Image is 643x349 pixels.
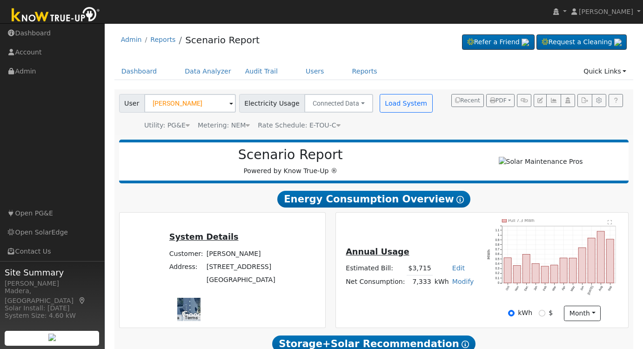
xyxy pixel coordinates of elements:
span: Electricity Usage [239,94,305,113]
span: Energy Consumption Overview [277,191,470,208]
img: retrieve [614,39,622,46]
img: retrieve [522,39,529,46]
td: [GEOGRAPHIC_DATA] [205,273,277,286]
td: $3,715 [407,262,433,275]
a: Scenario Report [185,34,260,46]
text: Dec [523,285,529,292]
span: PDF [490,97,507,104]
button: Generate Report Link [517,94,531,107]
rect: onclick="" [597,231,604,283]
a: Admin [121,36,142,43]
text: 0.7 [495,248,499,251]
td: [STREET_ADDRESS] [205,260,277,273]
td: 7,333 [407,275,433,289]
text: Feb [542,285,547,291]
h2: Scenario Report [128,147,452,163]
img: Solar Maintenance Pros [499,157,583,167]
u: Annual Usage [346,247,409,256]
text: Jan [533,285,538,291]
input: $ [539,310,545,316]
a: Open this area in Google Maps (opens a new window) [180,309,210,321]
i: Show Help [462,341,469,348]
a: Quick Links [576,63,633,80]
img: Google [180,309,210,321]
text: 1 [498,233,500,236]
div: Utility: PG&E [144,121,190,130]
span: Alias: HETOUC [258,121,340,129]
a: Users [299,63,331,80]
div: System Size: 4.60 kW [5,311,100,321]
img: retrieve [48,334,56,341]
button: PDF [486,94,515,107]
button: Load System [380,94,433,113]
rect: onclick="" [513,266,521,283]
text: 0.2 [495,272,499,275]
text: Mar [551,285,556,292]
text: 0.3 [495,267,499,270]
rect: onclick="" [560,258,567,283]
text: Aug [598,285,603,292]
div: Solar Install: [DATE] [5,303,100,313]
rect: onclick="" [588,238,595,283]
text: [DATE] [587,285,594,295]
div: Madera, [GEOGRAPHIC_DATA] [5,286,100,306]
text: 0 [498,281,500,284]
label: kWh [518,308,532,318]
text:  [608,220,612,224]
a: Reports [345,63,384,80]
span: [PERSON_NAME] [579,8,633,15]
text: 0.4 [495,262,499,265]
text: Jun [579,285,584,291]
img: Know True-Up [7,5,105,26]
rect: onclick="" [504,258,511,283]
a: Reports [150,36,175,43]
div: Metering: NEM [198,121,250,130]
a: Edit [452,264,465,272]
span: User [119,94,145,113]
a: Request a Cleaning [536,34,627,50]
button: Recent [451,94,484,107]
input: kWh [508,310,515,316]
a: Refer a Friend [462,34,535,50]
a: Terms (opens in new tab) [185,315,198,320]
a: Data Analyzer [178,63,238,80]
button: Edit User [534,94,547,107]
text: 0.9 [495,238,499,242]
text: 0.5 [495,257,499,261]
text: Pull 7.3 MWh [508,218,535,223]
a: Modify [452,278,474,285]
input: Select a User [144,94,236,113]
td: Net Consumption: [344,275,407,289]
td: Address: [167,260,205,273]
span: Site Summary [5,266,100,279]
rect: onclick="" [578,248,586,283]
text: 0.8 [495,243,499,246]
text: MWh [487,249,491,260]
text: Oct [505,285,510,291]
td: Estimated Bill: [344,262,407,275]
td: [PERSON_NAME] [205,247,277,260]
rect: onclick="" [550,265,558,283]
div: [PERSON_NAME] [5,279,100,289]
td: kWh [433,275,450,289]
u: System Details [169,232,239,242]
text: Apr [561,285,567,291]
button: Multi-Series Graph [546,94,561,107]
text: 0.1 [495,276,499,280]
button: Connected Data [304,94,373,113]
text: May [570,285,576,292]
rect: onclick="" [569,258,576,283]
i: Show Help [456,196,464,203]
button: month [564,306,601,322]
div: Powered by Know True-Up ® [124,147,457,176]
rect: onclick="" [606,239,614,283]
a: Help Link [609,94,623,107]
rect: onclick="" [532,263,539,283]
rect: onclick="" [541,266,549,283]
rect: onclick="" [522,255,530,283]
text: Sep [607,285,613,292]
a: Map [78,297,87,304]
text: 1.1 [495,228,499,232]
button: Login As [561,94,575,107]
text: 0.6 [495,253,499,256]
